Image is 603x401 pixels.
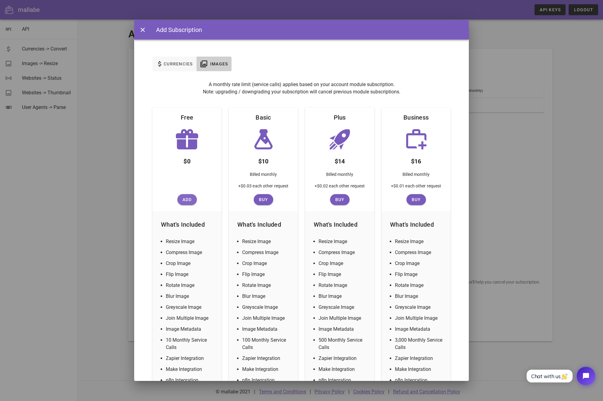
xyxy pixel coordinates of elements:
[395,326,444,333] li: Image Metadata
[179,152,195,169] div: $0
[242,315,292,322] li: Join Multiple Image
[166,336,215,351] li: 10 Monthly Service Calls
[321,169,358,183] div: Billed monthly
[406,152,426,169] div: $16
[256,197,271,202] span: Buy
[319,377,368,384] li: n8n Integration
[309,215,371,234] div: What's Included
[166,282,215,289] li: Rotate Image
[406,194,426,205] button: Buy
[319,336,368,351] li: 500 Monthly Service Calls
[329,108,351,127] div: Plus
[242,377,292,384] li: n8n Integration
[319,293,368,300] li: Blur Image
[395,271,444,278] li: Flip Image
[395,315,444,322] li: Join Multiple Image
[319,355,368,362] li: Zapier Integration
[242,282,292,289] li: Rotate Image
[163,61,193,66] span: Currencies
[319,249,368,256] li: Compress Image
[166,304,215,311] li: Greyscale Image
[399,108,434,127] div: Business
[166,293,215,300] li: Blur Image
[319,271,368,278] li: Flip Image
[166,238,215,245] li: Resize Image
[242,366,292,373] li: Make Integration
[245,169,281,183] div: Billed monthly
[395,238,444,245] li: Resize Image
[395,355,444,362] li: Zapier Integration
[150,25,202,34] div: Add Subscription
[319,282,368,289] li: Rotate Image
[385,215,447,234] div: What's Included
[156,215,218,234] div: What's Included
[166,260,215,267] li: Crop Image
[166,326,215,333] li: Image Metadata
[242,260,292,267] li: Crop Image
[253,152,274,169] div: $10
[166,355,215,362] li: Zapier Integration
[180,197,194,202] span: Add
[242,355,292,362] li: Zapier Integration
[251,108,276,127] div: Basic
[319,326,368,333] li: Image Metadata
[395,366,444,373] li: Make Integration
[176,108,198,127] div: Free
[333,197,347,202] span: Buy
[319,304,368,311] li: Greyscale Image
[242,336,292,351] li: 100 Monthly Service Calls
[177,194,197,205] button: Add
[395,282,444,289] li: Rotate Image
[409,197,423,202] span: Buy
[166,249,215,256] li: Compress Image
[319,366,368,373] li: Make Integration
[242,238,292,245] li: Resize Image
[330,152,350,169] div: $14
[395,377,444,384] li: n8n Integration
[319,260,368,267] li: Crop Image
[197,57,232,71] button: Images
[166,366,215,373] li: Make Integration
[242,326,292,333] li: Image Metadata
[166,377,215,384] li: n8n Integration
[242,271,292,278] li: Flip Image
[254,194,273,205] button: Buy
[395,336,444,351] li: 3,000 Monthly Service Calls
[395,304,444,311] li: Greyscale Image
[310,183,370,194] div: +$0.02 each other request
[232,215,294,234] div: What's Included
[319,315,368,322] li: Join Multiple Image
[166,315,215,322] li: Join Multiple Image
[242,304,292,311] li: Greyscale Image
[330,194,350,205] button: Buy
[210,61,228,66] span: Images
[398,169,434,183] div: Billed monthly
[319,238,368,245] li: Resize Image
[242,249,292,256] li: Compress Image
[242,293,292,300] li: Blur Image
[166,271,215,278] li: Flip Image
[395,260,444,267] li: Crop Image
[152,81,451,96] p: A monthly rate limit (service calls) applies based on your account module subscription. Note: upg...
[395,249,444,256] li: Compress Image
[386,183,446,194] div: +$0.01 each other request
[152,57,197,71] button: Currencies
[520,362,600,390] iframe: Tidio Chat
[395,293,444,300] li: Blur Image
[233,183,294,194] div: +$0.03 each other request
